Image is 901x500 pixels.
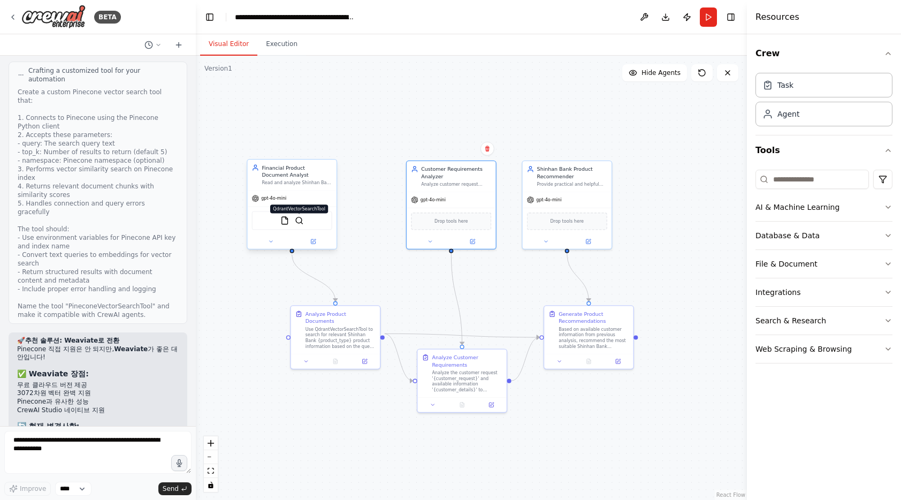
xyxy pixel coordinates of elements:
li: 무료 클라우드 버전 제공 [17,381,179,390]
strong: ✅ Weaviate 장점: [17,369,89,378]
div: Generate Product RecommendationsBased on available customer information from previous analysis, r... [544,305,634,369]
div: Read and analyze Shinhan Bank product markdown documents to understand loan and credit product sp... [262,180,332,186]
h2: 🚀 [17,337,179,345]
div: Generate Product Recommendations [559,310,629,325]
button: Delete node [480,142,494,156]
button: zoom in [204,436,218,450]
button: No output available [574,357,604,366]
g: Edge from ccdfaa86-8f3a-4b53-9a10-9ea5ef5e98c8 to e7ba7899-2dd0-4c07-81ee-ba37007cc1d4 [448,253,466,345]
button: Open in side panel [606,357,630,366]
button: Click to speak your automation idea [171,455,187,471]
button: No output available [447,400,477,409]
button: toggle interactivity [204,478,218,492]
div: Shinhan Bank Product Recommender [537,165,607,180]
g: Edge from fd9e6f1e-af40-4d09-8947-3573908157cc to e7ba7899-2dd0-4c07-81ee-ba37007cc1d4 [385,330,413,384]
button: fit view [204,464,218,478]
button: Hide Agents [622,64,687,81]
g: Edge from fd9e6f1e-af40-4d09-8947-3573908157cc to cb35ea5f-9326-4582-9927-235554f0d156 [385,330,540,341]
button: Open in side panel [293,237,333,246]
button: Open in side panel [568,237,608,246]
button: Hide right sidebar [723,10,738,25]
button: Send [158,482,192,495]
button: Integrations [755,278,892,306]
span: Crafting a customized tool for your automation [28,66,178,84]
button: Switch to previous chat [140,39,166,51]
div: React Flow controls [204,436,218,492]
button: Open in side panel [452,237,493,246]
button: zoom out [204,450,218,464]
li: Pinecone과 유사한 성능 [17,398,179,406]
div: Financial Product Document AnalystRead and analyze Shinhan Bank product markdown documents to und... [247,161,337,251]
div: Based on available customer information from previous analysis, recommend the most suitable Shinh... [559,326,629,349]
img: FileReadTool [280,216,289,225]
li: 3072차원 벡터 완벽 지원 [17,389,179,398]
li: CrewAI Studio 네이티브 지원 [17,406,179,415]
strong: 추천 솔루션: Weaviate로 전환 [25,337,119,344]
button: Hide left sidebar [202,10,217,25]
button: Open in side panel [479,400,503,409]
div: Use QdrantVectorSearchTool to search for relevant Shinhan Bank {product_type} product information... [306,326,376,349]
g: Edge from 83bb6668-8b03-4425-8bbe-bcc9475aa42e to cb35ea5f-9326-4582-9927-235554f0d156 [563,253,592,301]
button: No output available [320,357,350,366]
div: BETA [94,11,121,24]
g: Edge from e7ba7899-2dd0-4c07-81ee-ba37007cc1d4 to cb35ea5f-9326-4582-9927-235554f0d156 [511,334,540,384]
button: File & Document [755,250,892,278]
button: Web Scraping & Browsing [755,335,892,363]
button: Start a new chat [170,39,187,51]
div: Version 1 [204,64,232,73]
button: AI & Machine Learning [755,193,892,221]
img: QdrantVectorSearchTool [295,216,303,225]
div: Customer Requirements AnalyzerAnalyze customer request '{customer_request}' and available informa... [406,161,497,249]
strong: Weaviate [114,345,148,353]
strong: 🔄 현재 변경사항: [17,422,79,430]
div: Financial Product Document Analyst [262,164,332,178]
div: Provide practical and helpful Shinhan Bank {product_type} product recommendations based on custom... [537,181,607,187]
button: Open in side panel [352,357,377,366]
button: Visual Editor [200,33,257,56]
g: Edge from bbeb1ba2-9ddc-4cb4-aad0-b440f7379338 to fd9e6f1e-af40-4d09-8947-3573908157cc [288,255,339,301]
div: Analyze Product DocumentsUse QdrantVectorSearchTool to search for relevant Shinhan Bank {product_... [290,305,380,369]
div: Crew [755,69,892,135]
p: Pinecone 직접 지원은 안 되지만, 가 좋은 대안입니다! [17,345,179,362]
div: Analyze the customer request '{customer_request}' and available information '{customer_details}' ... [432,370,502,393]
div: Create a custom Pinecone vector search tool that: 1. Connects to Pinecone using the Pinecone Pyth... [18,88,178,319]
div: Shinhan Bank Product RecommenderProvide practical and helpful Shinhan Bank {product_type} product... [522,161,612,249]
div: Customer Requirements Analyzer [421,165,491,180]
button: Execution [257,33,306,56]
div: Analyze Product Documents [306,310,376,325]
img: Logo [21,5,86,29]
a: React Flow attribution [716,492,745,498]
span: Improve [20,484,46,493]
div: Analyze customer request '{customer_request}' and available information '{customer_details}' to u... [421,181,491,187]
div: Analyze Customer Requirements [432,354,502,368]
nav: breadcrumb [235,12,355,22]
button: Tools [755,135,892,165]
span: gpt-4o-mini [536,197,561,203]
span: Drop tools here [434,218,468,225]
span: Send [163,484,179,493]
div: Task [777,80,793,90]
span: Hide Agents [642,69,681,77]
span: Drop tools here [550,218,584,225]
div: Tools [755,165,892,372]
button: Crew [755,39,892,69]
h4: Resources [755,11,799,24]
button: Improve [4,482,51,496]
div: Analyze Customer RequirementsAnalyze the customer request '{customer_request}' and available info... [417,349,507,413]
button: Database & Data [755,222,892,249]
button: Search & Research [755,307,892,335]
span: gpt-4o-mini [421,197,446,203]
span: gpt-4o-mini [261,195,286,201]
div: Agent [777,109,799,119]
